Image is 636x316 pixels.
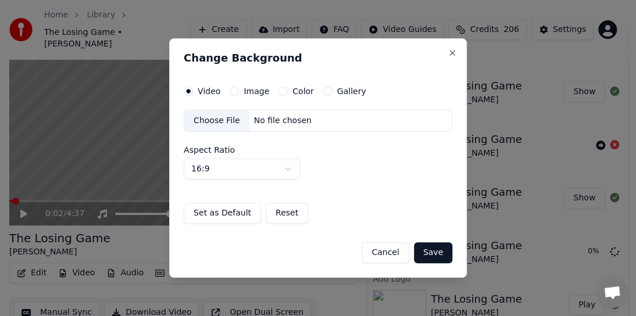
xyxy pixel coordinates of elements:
h2: Change Background [184,53,452,63]
button: Cancel [362,242,409,263]
label: Video [198,87,220,95]
label: Image [244,87,269,95]
button: Reset [266,203,308,224]
label: Gallery [337,87,366,95]
label: Color [292,87,314,95]
button: Set as Default [184,203,261,224]
div: Choose File [184,110,249,131]
button: Save [414,242,452,263]
div: No file chosen [249,115,316,127]
label: Aspect Ratio [184,146,452,154]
